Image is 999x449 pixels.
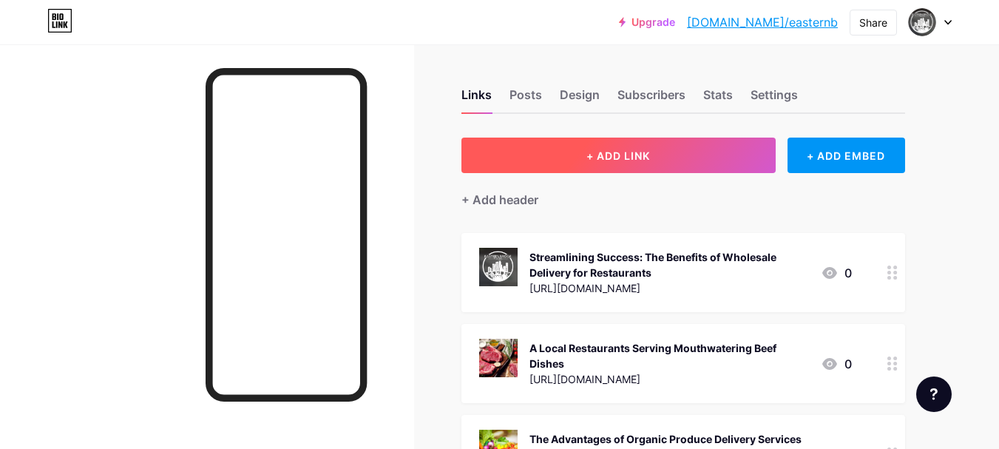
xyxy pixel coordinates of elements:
div: Subscribers [617,86,685,112]
a: Upgrade [619,16,675,28]
div: Settings [751,86,798,112]
div: A Local Restaurants Serving Mouthwatering Beef Dishes [529,340,809,371]
div: Links [461,86,492,112]
div: 0 [821,264,852,282]
div: 0 [821,355,852,373]
div: Posts [509,86,542,112]
div: Stats [703,86,733,112]
div: [URL][DOMAIN_NAME] [529,371,809,387]
img: Eastern bridge foods [908,8,936,36]
div: [URL][DOMAIN_NAME] [529,280,809,296]
img: Streamlining Success: The Benefits of Wholesale Delivery for Restaurants [479,248,518,286]
div: Design [560,86,600,112]
span: + ADD LINK [586,149,650,162]
a: [DOMAIN_NAME]/easternb [687,13,838,31]
div: Share [859,15,887,30]
button: + ADD LINK [461,138,776,173]
div: + ADD EMBED [788,138,905,173]
div: + Add header [461,191,538,209]
div: Streamlining Success: The Benefits of Wholesale Delivery for Restaurants [529,249,809,280]
img: A Local Restaurants Serving Mouthwatering Beef Dishes [479,339,518,377]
